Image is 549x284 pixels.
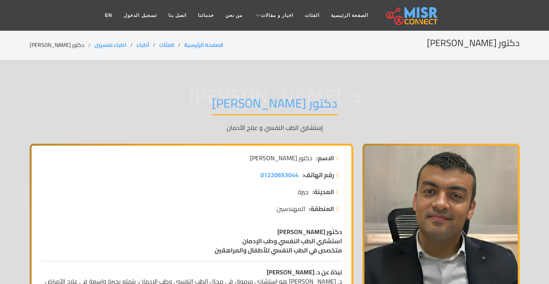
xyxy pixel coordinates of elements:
[312,187,334,196] strong: المدينة:
[298,187,309,196] span: جيزة
[261,12,293,19] span: اخبار و مقالات
[99,8,118,23] a: EN
[260,169,299,181] span: 01220653044
[159,40,174,50] a: الفئات
[309,204,334,213] strong: المنطقة:
[118,8,162,23] a: تسجيل الدخول
[94,40,126,50] a: اطباء نفسيين
[302,170,334,179] strong: رقم الهاتف:
[220,8,248,23] a: من نحن
[325,8,374,23] a: الصفحة الرئيسية
[277,226,342,237] strong: دكتور [PERSON_NAME]
[267,266,342,278] strong: نبذة عن د. [PERSON_NAME]
[163,8,192,23] a: اتصل بنا
[260,170,299,179] a: 01220653044
[30,41,94,49] li: دكتور [PERSON_NAME]
[248,8,299,23] a: اخبار و مقالات
[299,8,325,23] a: الفئات
[30,123,520,132] p: إستشاري الطب النفسي و علاج الأدمان
[212,96,337,115] h1: دكتور [PERSON_NAME]
[427,38,520,49] h2: دكتور [PERSON_NAME]
[250,153,312,163] span: دكتور [PERSON_NAME]
[136,40,149,50] a: أطباء
[316,153,334,163] strong: الاسم:
[242,235,342,247] strong: استشاري الطب النفسي وطب الإدمان
[192,8,220,23] a: خدماتنا
[215,244,342,256] strong: متخصص في الطب النفسي للأطفال والمراهقين
[386,6,438,25] img: main.misr_connect
[184,40,223,50] a: الصفحة الرئيسية
[277,204,305,213] span: المهندسين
